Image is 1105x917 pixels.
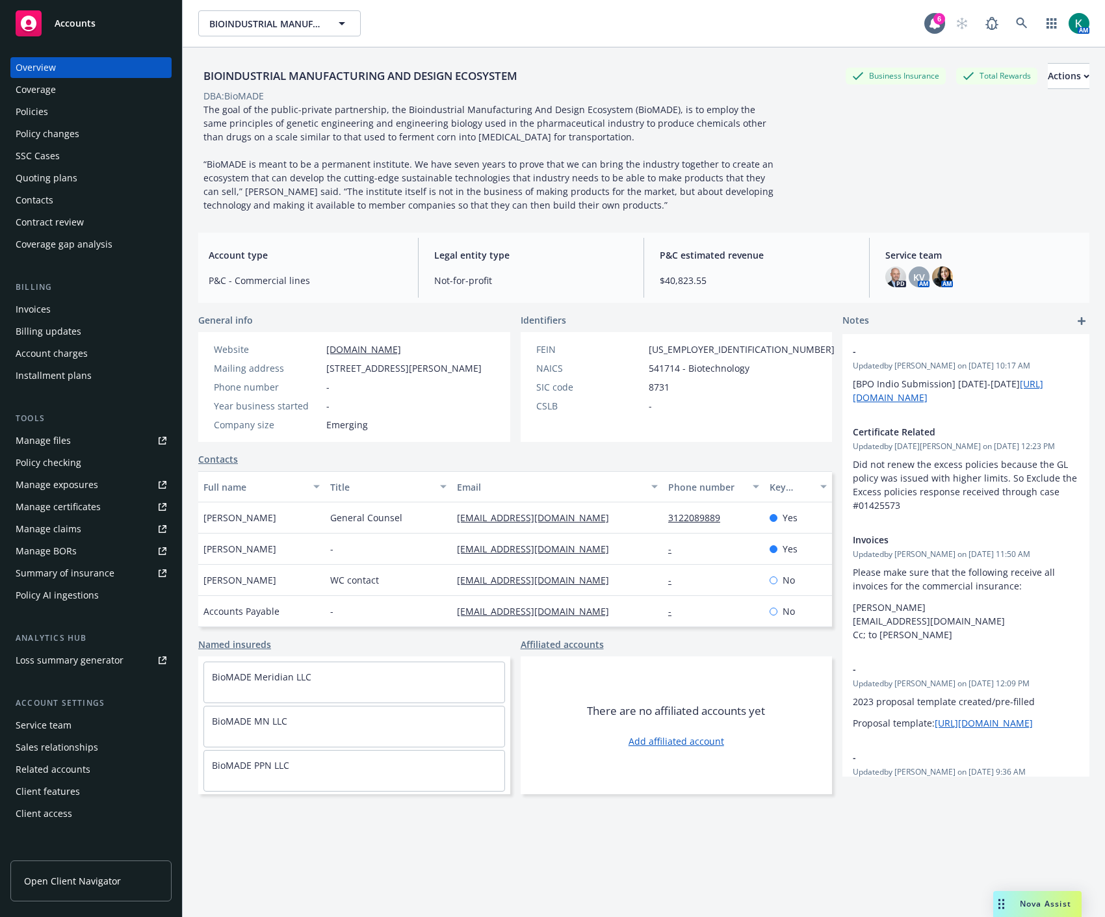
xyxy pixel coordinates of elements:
[783,604,795,618] span: No
[649,361,749,375] span: 541714 - Biotechnology
[214,361,321,375] div: Mailing address
[10,281,172,294] div: Billing
[10,803,172,824] a: Client access
[842,313,869,329] span: Notes
[326,343,401,355] a: [DOMAIN_NAME]
[10,321,172,342] a: Billing updates
[1048,63,1089,89] button: Actions
[783,542,798,556] span: Yes
[214,418,321,432] div: Company size
[842,334,1089,415] div: -Updatedby [PERSON_NAME] on [DATE] 10:17 AM[BPO Indio Submission] [DATE]-[DATE][URL][DOMAIN_NAME]
[16,123,79,144] div: Policy changes
[330,511,402,524] span: General Counsel
[452,471,663,502] button: Email
[209,17,322,31] span: BIOINDUSTRIAL MANUFACTURING AND DESIGN ECOSYSTEM
[10,365,172,386] a: Installment plans
[842,523,1089,652] div: InvoicesUpdatedby [PERSON_NAME] on [DATE] 11:50 AMPlease make sure that the following receive all...
[949,10,975,36] a: Start snowing
[330,573,379,587] span: WC contact
[16,234,112,255] div: Coverage gap analysis
[326,399,330,413] span: -
[198,10,361,36] button: BIOINDUSTRIAL MANUFACTURING AND DESIGN ECOSYSTEM
[521,313,566,327] span: Identifiers
[10,79,172,100] a: Coverage
[668,605,682,617] a: -
[1048,64,1089,88] div: Actions
[10,430,172,451] a: Manage files
[330,480,432,494] div: Title
[629,734,724,748] a: Add affiliated account
[330,542,333,556] span: -
[16,212,84,233] div: Contract review
[16,168,77,188] div: Quoting plans
[212,759,289,771] a: BioMADE PPN LLC
[16,101,48,122] div: Policies
[649,399,652,413] span: -
[10,632,172,645] div: Analytics hub
[10,168,172,188] a: Quoting plans
[1039,10,1065,36] a: Switch app
[16,497,101,517] div: Manage certificates
[457,605,619,617] a: [EMAIL_ADDRESS][DOMAIN_NAME]
[10,343,172,364] a: Account charges
[993,891,1009,917] div: Drag to move
[853,360,1079,372] span: Updated by [PERSON_NAME] on [DATE] 10:17 AM
[10,190,172,211] a: Contacts
[10,299,172,320] a: Invoices
[16,430,71,451] div: Manage files
[587,703,765,719] span: There are no affiliated accounts yet
[935,717,1033,729] a: [URL][DOMAIN_NAME]
[209,248,402,262] span: Account type
[853,662,1045,676] span: -
[326,361,482,375] span: [STREET_ADDRESS][PERSON_NAME]
[10,123,172,144] a: Policy changes
[10,759,172,780] a: Related accounts
[457,543,619,555] a: [EMAIL_ADDRESS][DOMAIN_NAME]
[842,652,1089,740] div: -Updatedby [PERSON_NAME] on [DATE] 12:09 PM2023 proposal template created/pre-filledProposal temp...
[16,474,98,495] div: Manage exposures
[842,740,1089,912] div: -Updatedby [PERSON_NAME] on [DATE] 9:36 AM[BPO Workbook DRAFT][DATE]-[DATE] [URL][DOMAIN_NAME][BP...
[846,68,946,84] div: Business Insurance
[10,412,172,425] div: Tools
[10,474,172,495] a: Manage exposures
[212,671,311,683] a: BioMADE Meridian LLC
[457,480,643,494] div: Email
[649,380,669,394] span: 8731
[16,759,90,780] div: Related accounts
[853,549,1079,560] span: Updated by [PERSON_NAME] on [DATE] 11:50 AM
[536,380,643,394] div: SIC code
[16,343,88,364] div: Account charges
[203,542,276,556] span: [PERSON_NAME]
[10,697,172,710] div: Account settings
[16,190,53,211] div: Contacts
[434,274,628,287] span: Not-for-profit
[198,452,238,466] a: Contacts
[853,766,1079,778] span: Updated by [PERSON_NAME] on [DATE] 9:36 AM
[853,441,1079,452] span: Updated by [DATE][PERSON_NAME] on [DATE] 12:23 PM
[434,248,628,262] span: Legal entity type
[853,695,1079,708] p: 2023 proposal template created/pre-filled
[956,68,1037,84] div: Total Rewards
[198,638,271,651] a: Named insureds
[10,234,172,255] a: Coverage gap analysis
[10,563,172,584] a: Summary of insurance
[885,248,1079,262] span: Service team
[783,573,795,587] span: No
[55,18,96,29] span: Accounts
[668,480,745,494] div: Phone number
[660,274,853,287] span: $40,823.55
[10,541,172,562] a: Manage BORs
[853,533,1045,547] span: Invoices
[24,874,121,888] span: Open Client Navigator
[853,425,1045,439] span: Certificate Related
[1020,898,1071,909] span: Nova Assist
[16,737,98,758] div: Sales relationships
[10,519,172,539] a: Manage claims
[325,471,452,502] button: Title
[16,519,81,539] div: Manage claims
[214,380,321,394] div: Phone number
[16,650,123,671] div: Loss summary generator
[203,103,776,211] span: The goal of the public-private partnership, the Bioindustrial Manufacturing And Design Ecosystem ...
[853,377,1079,404] p: [BPO Indio Submission] [DATE]-[DATE]
[198,471,325,502] button: Full name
